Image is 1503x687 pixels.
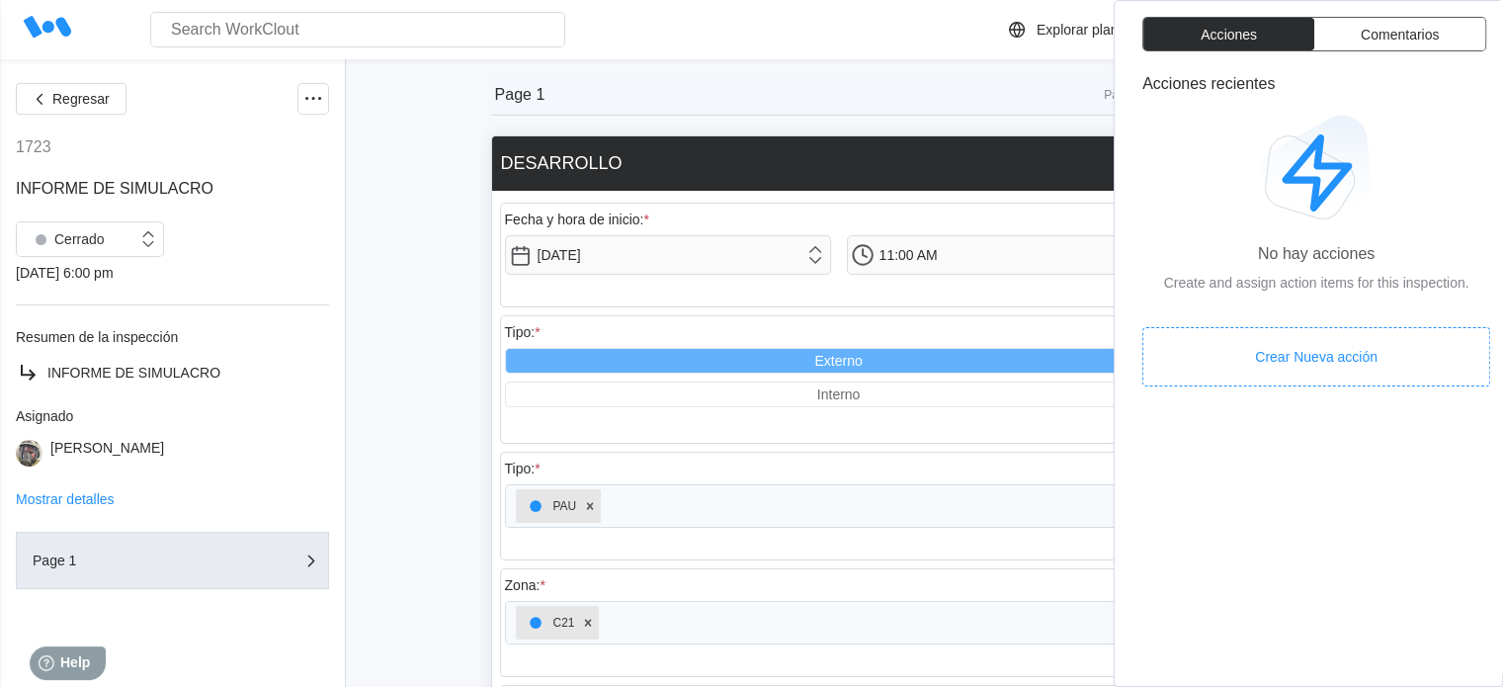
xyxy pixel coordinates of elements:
div: DESARROLLO [501,153,623,174]
div: No hay acciones [1258,245,1375,263]
button: Regresar [16,83,126,115]
div: Cerrado [27,225,105,253]
div: Explorar plantillas [1037,22,1146,38]
span: Crear Nueva acción [1255,350,1378,364]
div: Tipo: [505,324,541,340]
div: [PERSON_NAME] [50,440,164,467]
span: Regresar [52,92,110,106]
div: Interno [817,386,861,402]
div: Tipo: [505,461,541,476]
div: 1723 [16,138,51,156]
button: Crear Nueva acción [1142,327,1490,386]
div: Página 1 [1102,88,1151,102]
button: Comentarios [1314,18,1485,50]
div: Asignado [16,408,329,424]
div: Zona: [505,577,545,593]
a: Explorar plantillas [1005,18,1210,42]
div: Externo [814,353,862,369]
div: Acciones recientes [1142,75,1490,93]
span: INFORME DE SIMULACRO [47,365,220,381]
span: Acciones [1201,28,1257,42]
a: INFORME DE SIMULACRO [16,361,329,385]
div: Create and assign action items for this inspection. [1164,271,1469,296]
button: Page 1 [16,532,329,589]
div: Page 1 [495,86,545,104]
div: Resumen de la inspección [16,329,329,345]
span: INFORME DE SIMULACRO [16,180,213,197]
div: Fecha y hora de inicio: [505,212,649,227]
button: Mostrar detalles [16,492,115,506]
input: Seleccionar hora [847,235,1173,275]
button: Acciones [1143,18,1314,50]
input: Seleccionar fecha [505,235,831,275]
input: Search WorkClout [150,12,565,47]
span: Comentarios [1361,28,1439,42]
img: 2f847459-28ef-4a61-85e4-954d408df519.jpg [16,440,42,467]
div: [DATE] 6:00 pm [16,265,329,281]
div: Page 1 [33,554,230,567]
